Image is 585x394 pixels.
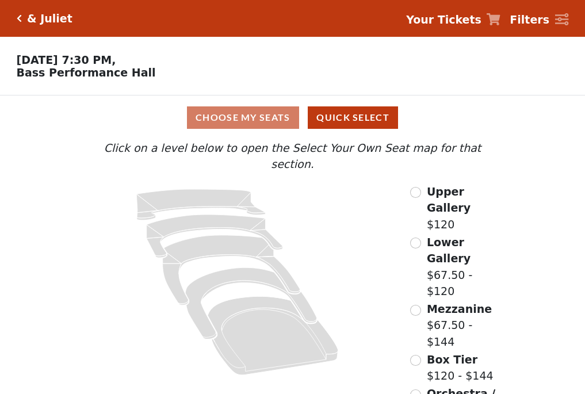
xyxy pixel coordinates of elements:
[427,185,471,215] span: Upper Gallery
[137,189,266,220] path: Upper Gallery - Seats Available: 163
[147,215,283,258] path: Lower Gallery - Seats Available: 112
[208,296,339,375] path: Orchestra / Parterre Circle - Seats Available: 38
[27,12,72,25] h5: & Juliet
[406,13,481,26] strong: Your Tickets
[510,13,549,26] strong: Filters
[17,14,22,22] a: Click here to go back to filters
[427,183,504,233] label: $120
[308,106,398,129] button: Quick Select
[427,303,492,315] span: Mezzanine
[510,12,568,28] a: Filters
[427,236,471,265] span: Lower Gallery
[427,351,494,384] label: $120 - $144
[81,140,503,173] p: Click on a level below to open the Select Your Own Seat map for that section.
[427,353,477,366] span: Box Tier
[427,301,504,350] label: $67.50 - $144
[427,234,504,300] label: $67.50 - $120
[406,12,500,28] a: Your Tickets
